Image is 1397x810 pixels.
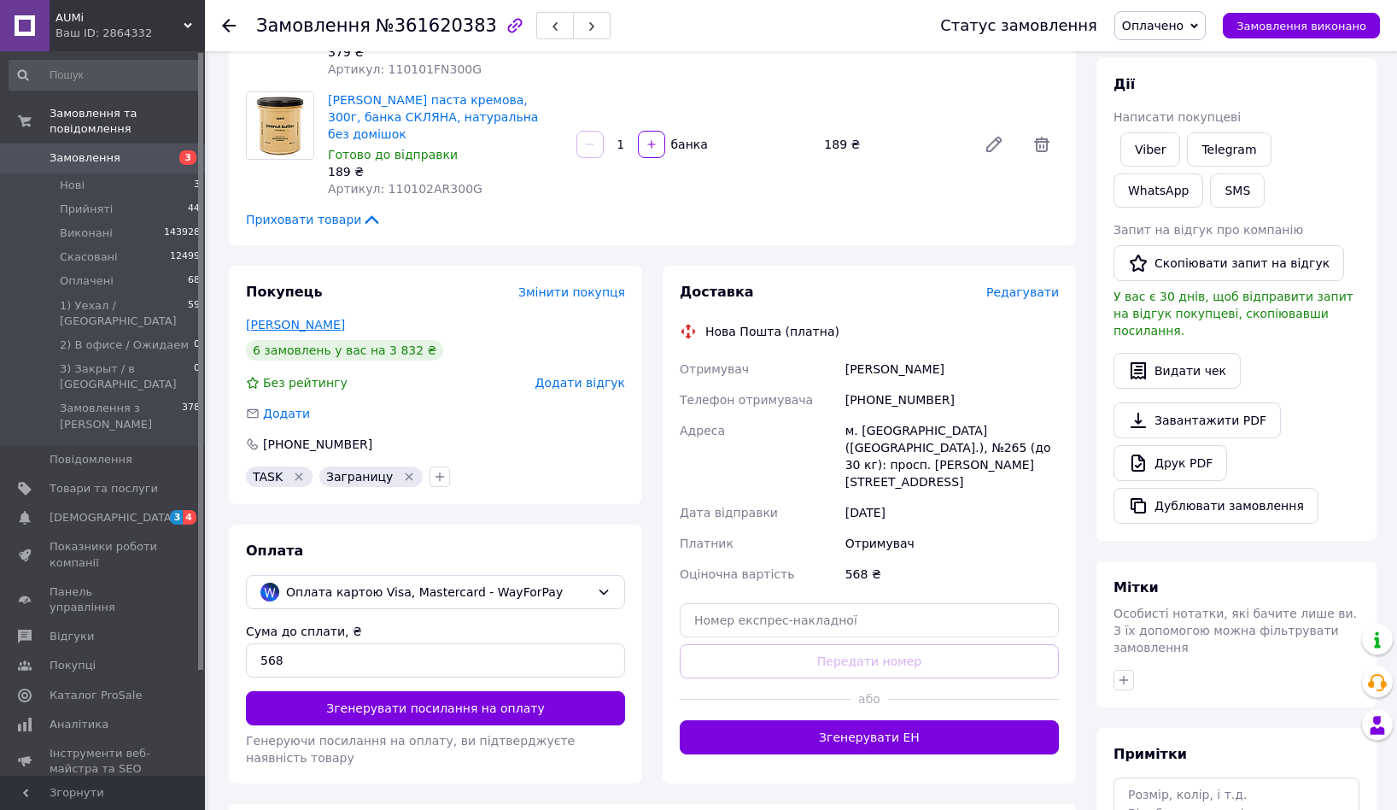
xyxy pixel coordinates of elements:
input: Пошук [9,60,202,91]
span: Готово до відправки [328,148,458,161]
span: Платник [680,537,734,550]
span: Замовлення [256,15,371,36]
span: Панель управління [50,584,158,615]
span: Додати [263,407,310,420]
button: Дублювати замовлення [1114,488,1318,524]
div: 189 ₴ [328,163,563,180]
span: Генеруючи посилання на оплату, ви підтверджуєте наявність товару [246,734,575,765]
span: 59 [188,298,200,329]
button: Згенерувати посилання на оплату [246,691,625,725]
span: Артикул: 110102AR300G [328,182,482,196]
div: Повернутися назад [222,17,236,34]
span: Замовлення виконано [1236,20,1366,32]
button: Скопіювати запит на відгук [1114,245,1344,281]
div: Отримувач [842,528,1062,559]
span: 2) В офисе / Ожидаем [60,337,189,353]
div: Ваш ID: 2864332 [56,26,205,41]
span: Оплачено [1122,19,1184,32]
div: Нова Пошта (платна) [701,323,844,340]
span: №361620383 [376,15,497,36]
span: Каталог ProSale [50,688,142,703]
span: Оплата [246,543,303,559]
span: Видалити [1025,127,1059,161]
div: [PHONE_NUMBER] [842,384,1062,415]
a: Завантажити PDF [1114,402,1281,438]
span: Прийняті [60,202,113,217]
button: Видати чек [1114,353,1241,389]
span: AUMi [56,10,184,26]
a: [PERSON_NAME] [246,318,345,332]
span: Оплачені [60,273,114,289]
a: Viber [1120,132,1180,167]
span: Приховати товари [246,211,382,228]
a: Telegram [1187,132,1271,167]
span: Замовлення [50,150,120,166]
span: 68 [188,273,200,289]
span: 3) Закрыт / в [GEOGRAPHIC_DATA] [60,361,194,392]
button: Згенерувати ЕН [680,720,1059,754]
span: 378 [182,401,200,431]
span: Повідомлення [50,452,132,467]
div: [PHONE_NUMBER] [261,436,374,453]
span: У вас є 30 днів, щоб відправити запит на відгук покупцеві, скопіювавши посилання. [1114,290,1353,337]
a: Друк PDF [1114,445,1227,481]
div: 6 замовлень у вас на 3 832 ₴ [246,340,443,361]
span: Без рейтингу [263,376,348,390]
span: Оціночна вартість [680,567,794,581]
span: Додати відгук [535,376,625,390]
span: Показники роботи компанії [50,539,158,570]
div: банка [667,136,710,153]
div: 568 ₴ [842,559,1062,590]
svg: Видалити мітку [292,470,306,484]
span: Мітки [1114,579,1159,596]
svg: Видалити мітку [402,470,416,484]
span: Дії [1114,76,1135,92]
span: [DEMOGRAPHIC_DATA] [50,510,176,525]
span: Особисті нотатки, які бачите лише ви. З їх допомогою можна фільтрувати замовлення [1114,607,1357,654]
span: 3 [194,178,200,193]
button: SMS [1210,173,1265,208]
span: 44 [188,202,200,217]
span: 0 [194,361,200,392]
a: [PERSON_NAME] паста кремова, 300г, банка СКЛЯНА, натуральна без домішок [328,93,538,141]
label: Сума до сплати, ₴ [246,625,362,638]
span: 4 [183,510,196,525]
span: Написати покупцеві [1114,110,1241,124]
span: Отримувач [680,362,749,376]
span: Примітки [1114,746,1187,762]
span: Відгуки [50,629,94,644]
span: Артикул: 110101FN300G [328,62,482,76]
span: Замовлення з [PERSON_NAME] [60,401,182,431]
span: 1) Уехал / [GEOGRAPHIC_DATA] [60,298,188,329]
span: TASK [253,470,283,484]
span: 3 [179,150,196,165]
div: [PERSON_NAME] [842,354,1062,384]
span: Дата відправки [680,506,778,519]
div: м. [GEOGRAPHIC_DATA] ([GEOGRAPHIC_DATA].), №265 (до 30 кг): просп. [PERSON_NAME] [STREET_ADDRESS] [842,415,1062,497]
button: Замовлення виконано [1223,13,1380,38]
span: 0 [194,337,200,353]
span: 12499 [170,249,200,265]
span: Адреса [680,424,725,437]
span: 143928 [164,226,200,241]
span: Аналітика [50,717,108,732]
span: Товари та послуги [50,481,158,496]
span: Покупці [50,658,96,673]
span: Замовлення та повідомлення [50,106,205,137]
span: Оплата картою Visa, Mastercard - WayForPay [286,583,590,602]
span: або [850,690,888,707]
span: 3 [170,510,184,525]
a: Редагувати [977,127,1011,161]
span: Нові [60,178,85,193]
span: Змінити покупця [518,285,625,299]
span: Редагувати [986,285,1059,299]
span: Скасовані [60,249,118,265]
div: 189 ₴ [817,132,970,156]
img: Арахісова паста кремова, 300г, банка СКЛЯНА, натуральна без домішок [247,92,313,159]
div: [DATE] [842,497,1062,528]
span: Заграницу [326,470,393,484]
span: Доставка [680,284,754,300]
span: Покупець [246,284,323,300]
input: Номер експрес-накладної [680,603,1059,637]
span: Інструменти веб-майстра та SEO [50,746,158,777]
